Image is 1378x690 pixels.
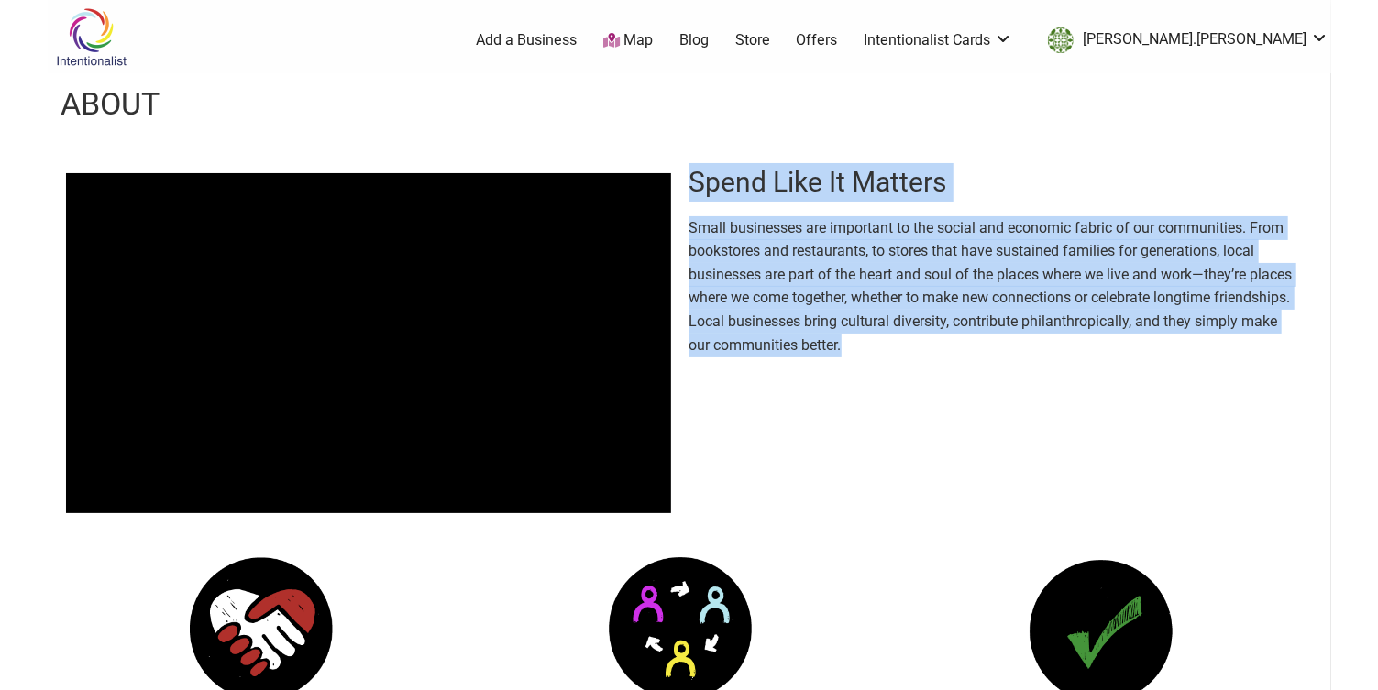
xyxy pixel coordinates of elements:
a: Blog [679,30,709,50]
a: Intentionalist Cards [864,30,1012,50]
h2: Spend Like It Matters [689,163,1295,202]
a: [PERSON_NAME].[PERSON_NAME] [1039,24,1328,57]
a: Map [603,30,653,51]
p: Small businesses are important to the social and economic fabric of our communities. From booksto... [689,216,1295,357]
h1: About [61,82,160,126]
li: britt.thorson [1039,24,1328,57]
a: Add a Business [476,30,577,50]
a: Store [735,30,770,50]
img: Intentionalist [48,7,135,67]
a: Offers [797,30,838,50]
